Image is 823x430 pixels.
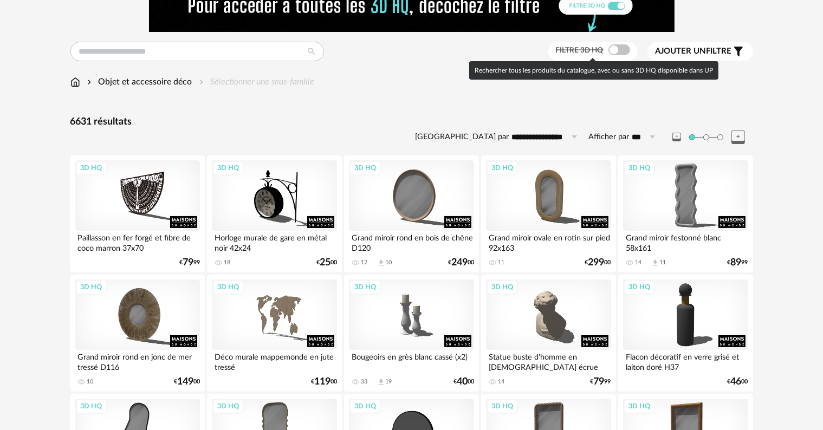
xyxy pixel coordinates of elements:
[212,231,336,252] div: Horloge murale de gare en métal noir 42x24
[731,378,742,386] span: 46
[87,378,94,386] div: 10
[453,378,474,386] div: € 00
[344,275,478,392] a: 3D HQ Bougeoirs en grès blanc cassé (x2) 33 Download icon 19 €4000
[183,259,193,266] span: 79
[624,161,655,175] div: 3D HQ
[320,259,331,266] span: 25
[656,47,707,55] span: Ajouter un
[623,231,748,252] div: Grand miroir festonné blanc 58x161
[361,378,367,386] div: 33
[76,399,107,413] div: 3D HQ
[207,155,341,272] a: 3D HQ Horloge murale de gare en métal noir 42x24 18 €2500
[70,76,80,88] img: svg+xml;base64,PHN2ZyB3aWR0aD0iMTYiIGhlaWdodD0iMTciIHZpZXdCb3g9IjAgMCAxNiAxNyIgZmlsbD0ibm9uZSIgeG...
[416,132,509,142] label: [GEOGRAPHIC_DATA] par
[469,61,718,80] div: Rechercher tous les produits du catalogue, avec ou sans 3D HQ disponible dans UP
[728,259,748,266] div: € 99
[314,378,331,386] span: 119
[498,378,504,386] div: 14
[76,280,107,294] div: 3D HQ
[486,350,611,372] div: Statue buste d'homme en [DEMOGRAPHIC_DATA] écrue H50
[85,76,94,88] img: svg+xml;base64,PHN2ZyB3aWR0aD0iMTYiIGhlaWdodD0iMTYiIHZpZXdCb3g9IjAgMCAxNiAxNiIgZmlsbD0ibm9uZSIgeG...
[651,259,659,267] span: Download icon
[224,259,230,266] div: 18
[212,280,244,294] div: 3D HQ
[179,259,200,266] div: € 99
[349,350,474,372] div: Bougeoirs en grès blanc cassé (x2)
[75,231,200,252] div: Paillasson en fer forgé et fibre de coco marron 37x70
[311,378,337,386] div: € 00
[585,259,611,266] div: € 00
[731,259,742,266] span: 89
[361,259,367,266] div: 12
[487,161,518,175] div: 3D HQ
[498,259,504,266] div: 11
[212,161,244,175] div: 3D HQ
[207,275,341,392] a: 3D HQ Déco murale mappemonde en jute tressé €11900
[212,399,244,413] div: 3D HQ
[448,259,474,266] div: € 00
[349,399,381,413] div: 3D HQ
[70,155,205,272] a: 3D HQ Paillasson en fer forgé et fibre de coco marron 37x70 €7999
[481,155,615,272] a: 3D HQ Grand miroir ovale en rotin sur pied 92x163 11 €29900
[349,161,381,175] div: 3D HQ
[486,231,611,252] div: Grand miroir ovale en rotin sur pied 92x163
[635,259,641,266] div: 14
[624,399,655,413] div: 3D HQ
[212,350,336,372] div: Déco murale mappemonde en jute tressé
[70,116,753,128] div: 6631 résultats
[623,350,748,372] div: Flacon décoratif en verre grisé et laiton doré H37
[349,280,381,294] div: 3D HQ
[481,275,615,392] a: 3D HQ Statue buste d'homme en [DEMOGRAPHIC_DATA] écrue H50 14 €7999
[174,378,200,386] div: € 00
[451,259,468,266] span: 249
[385,378,392,386] div: 19
[85,76,192,88] div: Objet et accessoire déco
[457,378,468,386] span: 40
[594,378,605,386] span: 79
[728,378,748,386] div: € 00
[659,259,666,266] div: 11
[177,378,193,386] span: 149
[588,259,605,266] span: 299
[618,275,753,392] a: 3D HQ Flacon décoratif en verre grisé et laiton doré H37 €4600
[656,46,732,57] span: filtre
[556,47,604,54] span: Filtre 3D HQ
[487,399,518,413] div: 3D HQ
[349,231,474,252] div: Grand miroir rond en bois de chêne D120
[618,155,753,272] a: 3D HQ Grand miroir festonné blanc 58x161 14 Download icon 11 €8999
[377,259,385,267] span: Download icon
[591,378,611,386] div: € 99
[70,275,205,392] a: 3D HQ Grand miroir rond en jonc de mer tressé D116 10 €14900
[344,155,478,272] a: 3D HQ Grand miroir rond en bois de chêne D120 12 Download icon 10 €24900
[385,259,392,266] div: 10
[76,161,107,175] div: 3D HQ
[589,132,630,142] label: Afficher par
[732,45,745,58] span: Filter icon
[316,259,337,266] div: € 00
[75,350,200,372] div: Grand miroir rond en jonc de mer tressé D116
[647,42,753,61] button: Ajouter unfiltre Filter icon
[377,378,385,386] span: Download icon
[487,280,518,294] div: 3D HQ
[624,280,655,294] div: 3D HQ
